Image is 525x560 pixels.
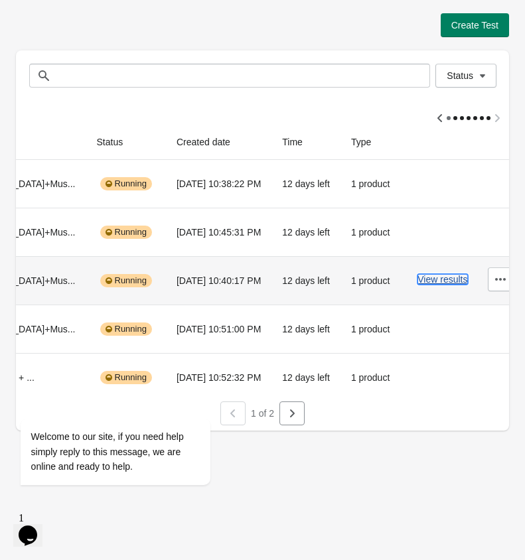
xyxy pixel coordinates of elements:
div: 12 days left [282,171,330,197]
div: 12 days left [282,219,330,245]
button: Create Test [441,13,509,37]
div: 1 product [351,219,390,245]
button: Time [277,130,321,154]
button: Type [346,130,390,154]
div: 1 product [351,267,390,294]
div: 1 product [351,316,390,342]
button: Status [92,130,142,154]
div: 1 product [351,171,390,197]
div: Running [100,226,152,239]
iframe: chat widget [13,299,252,500]
div: [DATE] 10:45:31 PM [177,219,261,245]
div: Running [100,274,152,287]
span: 1 of 2 [251,408,274,419]
span: Status [447,70,473,81]
div: Running [100,177,152,190]
button: View results [417,274,467,285]
div: 12 days left [282,364,330,391]
div: 1 product [351,364,390,391]
div: 12 days left [282,316,330,342]
div: [DATE] 10:38:22 PM [177,171,261,197]
iframe: chat widget [13,507,56,547]
div: [DATE] 10:40:17 PM [177,267,261,294]
button: Created date [171,130,249,154]
button: Status [435,64,496,88]
div: 12 days left [282,267,330,294]
span: Create Test [451,20,498,31]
